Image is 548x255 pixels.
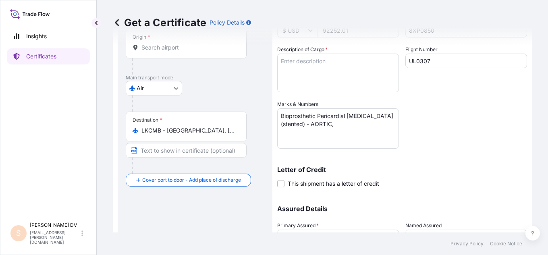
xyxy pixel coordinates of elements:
p: Letter of Credit [277,166,527,173]
p: Policy Details [210,19,245,27]
label: Description of Cargo [277,46,328,54]
p: Assured Details [277,205,527,212]
span: This shipment has a letter of credit [288,180,379,188]
p: Get a Certificate [113,16,206,29]
p: [PERSON_NAME] DV [30,222,80,228]
span: Air [137,84,144,92]
p: [EMAIL_ADDRESS][PERSON_NAME][DOMAIN_NAME] [30,230,80,245]
input: Origin [141,44,237,52]
label: Named Assured [405,222,442,230]
a: Privacy Policy [450,240,484,247]
span: Primary Assured [277,222,319,230]
div: Destination [133,117,162,123]
a: Insights [7,28,90,44]
a: Certificates [7,48,90,64]
button: Cover port to door - Add place of discharge [126,174,251,187]
span: Cover port to door - Add place of discharge [142,176,241,184]
input: Text to appear on certificate [126,143,247,158]
input: Enter name [405,54,527,68]
input: Destination [141,126,237,135]
p: Certificates [26,52,56,60]
button: Select a primary assured [277,230,399,244]
label: Marks & Numbers [277,100,318,108]
label: Flight Number [405,46,438,54]
span: S [16,229,21,237]
a: Cookie Notice [490,240,522,247]
p: Main transport mode [126,75,264,81]
button: Select transport [126,81,182,95]
p: Insights [26,32,47,40]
